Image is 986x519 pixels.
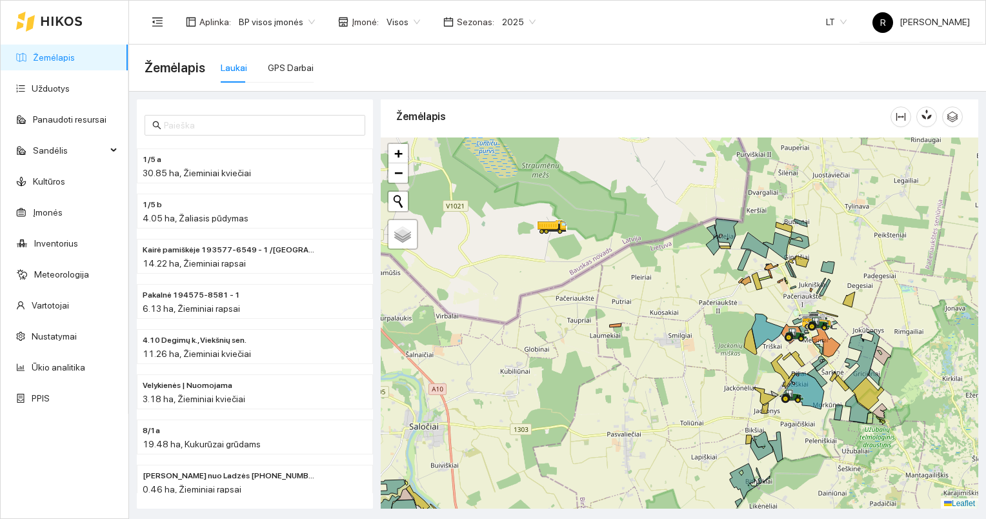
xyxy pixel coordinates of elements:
span: menu-fold [152,16,163,28]
span: − [394,165,403,181]
a: Įmonės [33,207,63,218]
span: 4.10 Degimų k., Viekšnių sen. [143,334,246,347]
span: BP visos įmonės [239,12,315,32]
span: shop [338,17,348,27]
a: Kultūros [33,176,65,187]
span: layout [186,17,196,27]
a: Zoom in [388,144,408,163]
span: 6.13 ha, Žieminiai rapsai [143,303,240,314]
span: 1/5 a [143,154,161,166]
span: 2025 [502,12,536,32]
span: Sezonas : [457,15,494,29]
a: Inventorius [34,238,78,249]
a: Leaflet [944,499,975,508]
span: LT [826,12,847,32]
div: Laukai [221,61,247,75]
a: Panaudoti resursai [33,114,106,125]
span: 14.22 ha, Žieminiai rapsai [143,258,246,269]
a: Meteorologija [34,269,89,280]
span: search [152,121,161,130]
input: Paieška [164,118,357,132]
span: 4.05 ha, Žaliasis pūdymas [143,213,248,223]
span: column-width [891,112,911,122]
a: Layers [388,220,417,249]
span: Visos [387,12,420,32]
a: Ūkio analitika [32,362,85,372]
button: menu-fold [145,9,170,35]
span: Pakalnė 194575-8581 - 1 [143,289,240,301]
span: [PERSON_NAME] [872,17,970,27]
span: 19.48 ha, Kukurūzai grūdams [143,439,261,449]
a: Žemėlapis [33,52,75,63]
span: Velykienės | Nuomojama [143,380,232,392]
span: 11.26 ha, Žieminiai kviečiai [143,349,251,359]
a: Zoom out [388,163,408,183]
a: Vartotojai [32,300,69,310]
span: Kairė pamiškėje 193577-6549 - 1 /Nuoma/ [143,244,316,256]
span: calendar [443,17,454,27]
span: 1/5 b [143,199,162,211]
span: Sandėlis [33,137,106,163]
button: Initiate a new search [388,192,408,211]
a: PPIS [32,393,50,403]
span: Aplinka : [199,15,231,29]
span: R [880,12,886,33]
a: Nustatymai [32,331,77,341]
span: 8/1a [143,425,160,437]
span: + [394,145,403,161]
span: 30.85 ha, Žieminiai kviečiai [143,168,251,178]
span: Žemėlapis [145,57,205,78]
span: Įmonė : [352,15,379,29]
span: 3.18 ha, Žieminiai kviečiai [143,394,245,404]
div: GPS Darbai [268,61,314,75]
span: Paškevičiaus Felikso nuo Ladzės (2) 229525-2470 - 2 [143,470,316,482]
span: 0.46 ha, Žieminiai rapsai [143,484,241,494]
button: column-width [890,107,911,127]
div: Žemėlapis [396,98,890,135]
a: Užduotys [32,83,70,94]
